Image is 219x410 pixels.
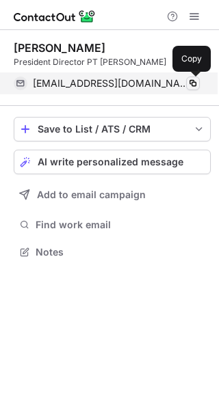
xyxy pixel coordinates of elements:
button: Find work email [14,215,211,234]
img: ContactOut v5.3.10 [14,8,96,25]
button: save-profile-one-click [14,117,211,141]
button: Notes [14,243,211,262]
span: AI write personalized message [38,156,183,167]
span: Notes [36,246,205,258]
span: Add to email campaign [37,189,146,200]
span: [EMAIL_ADDRESS][DOMAIN_NAME] [33,77,190,90]
div: [PERSON_NAME] [14,41,105,55]
span: Find work email [36,219,205,231]
div: Save to List / ATS / CRM [38,124,187,135]
div: President Director PT [PERSON_NAME] [14,56,211,68]
button: AI write personalized message [14,150,211,174]
button: Add to email campaign [14,182,211,207]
